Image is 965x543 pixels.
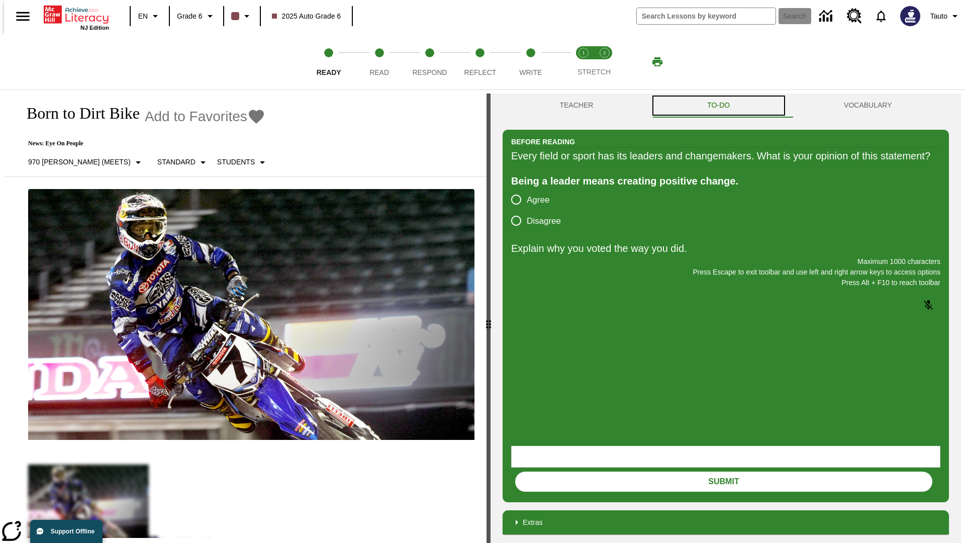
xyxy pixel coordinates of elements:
[527,215,561,228] span: Disagree
[511,148,940,164] div: Every field or sport has its leaders and changemakers. What is your opinion of this statement?
[44,4,109,31] div: Home
[841,3,868,30] a: Resource Center, Will open in new tab
[926,7,965,25] button: Profile/Settings
[868,3,894,29] a: Notifications
[4,8,147,17] body: Explain why you voted the way you did. Maximum 1000 characters Press Alt + F10 to reach toolbar P...
[641,53,673,71] button: Print
[916,293,940,317] button: Click to activate and allow voice recognition
[4,94,487,538] div: reading
[503,94,650,118] button: Teacher
[511,173,940,189] div: Being a leader means creating positive change.
[487,94,491,543] div: Press Enter or Spacebar and then press right and left arrow keys to move the slider
[503,94,949,118] div: Instructional Panel Tabs
[317,68,341,76] span: Ready
[464,68,497,76] span: Reflect
[28,157,131,167] p: 970 [PERSON_NAME] (Meets)
[138,11,148,22] span: EN
[637,8,776,24] input: search field
[30,520,103,543] button: Support Offline
[401,34,459,89] button: Respond step 3 of 5
[28,189,474,440] img: Motocross racer James Stewart flies through the air on his dirt bike.
[412,68,447,76] span: Respond
[511,189,569,231] div: poll
[80,25,109,31] span: NJ Edition
[153,153,213,171] button: Scaffolds, Standard
[511,136,575,147] h2: Before Reading
[502,34,560,89] button: Write step 5 of 5
[650,94,787,118] button: TO-DO
[582,50,585,55] text: 1
[227,7,257,25] button: Class color is dark brown. Change class color
[603,50,606,55] text: 2
[145,108,265,125] button: Add to Favorites - Born to Dirt Bike
[569,34,598,89] button: Stretch Read step 1 of 2
[930,11,947,22] span: Tauto
[145,109,247,125] span: Add to Favorites
[350,34,408,89] button: Read step 2 of 5
[511,256,940,267] p: Maximum 1000 characters
[51,528,94,535] span: Support Offline
[894,3,926,29] button: Select a new avatar
[527,194,549,207] span: Agree
[813,3,841,30] a: Data Center
[213,153,272,171] button: Select Student
[8,2,38,31] button: Open side menu
[173,7,220,25] button: Grade: Grade 6, Select a grade
[491,94,961,543] div: activity
[16,140,272,147] p: News: Eye On People
[511,267,940,278] p: Press Escape to exit toolbar and use left and right arrow keys to access options
[451,34,509,89] button: Reflect step 4 of 5
[272,11,341,22] span: 2025 Auto Grade 6
[900,6,920,26] img: Avatar
[503,510,949,534] div: Extras
[511,278,940,288] p: Press Alt + F10 to reach toolbar
[523,517,543,528] p: Extras
[515,472,932,492] button: Submit
[217,157,255,167] p: Students
[787,94,949,118] button: VOCABULARY
[369,68,389,76] span: Read
[24,153,148,171] button: Select Lexile, 970 Lexile (Meets)
[16,104,140,123] h1: Born to Dirt Bike
[577,68,611,76] span: STRETCH
[300,34,358,89] button: Ready step 1 of 5
[590,34,619,89] button: Stretch Respond step 2 of 2
[519,68,542,76] span: Write
[157,157,196,167] p: Standard
[134,7,166,25] button: Language: EN, Select a language
[511,240,940,256] p: Explain why you voted the way you did.
[177,11,203,22] span: Grade 6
